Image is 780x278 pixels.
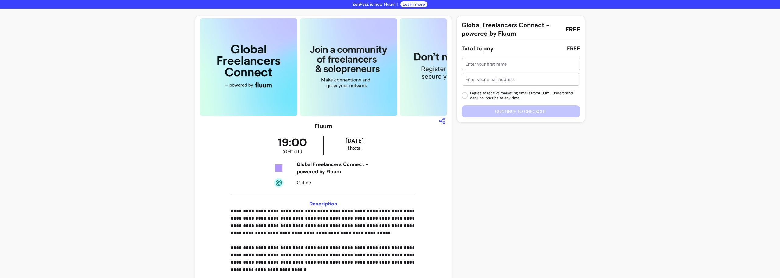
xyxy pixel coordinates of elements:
h3: Description [231,200,416,208]
div: 1 h total [325,145,384,151]
img: https://d3pz9znudhj10h.cloudfront.net/00946753-bc9b-4216-846f-eac31ade132c [200,18,297,116]
div: [DATE] [325,136,384,145]
img: Tickets Icon [274,163,284,173]
h3: Fluum [314,122,332,130]
div: Total to pay [462,44,494,53]
img: https://d3pz9znudhj10h.cloudfront.net/aee2e147-fbd8-4818-a12f-606c309470ab [300,18,397,116]
input: Enter your first name [466,61,576,67]
div: 19:00 [262,136,324,155]
input: Enter your email address [466,76,576,82]
div: FREE [567,44,580,53]
img: https://d3pz9znudhj10h.cloudfront.net/9d95b61e-433c-466e-8f72-0c6ec8aff819 [400,18,497,116]
span: ( GMT+1 h ) [283,149,302,155]
div: Online [297,179,383,186]
div: Global Freelancers Connect - powered by Fluum [297,161,383,175]
span: Global Freelancers Connect - powered by Fluum [462,21,561,38]
p: ZenPass is now Fluum ! [353,1,398,7]
a: Learn more [403,1,425,7]
span: FREE [565,25,580,34]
